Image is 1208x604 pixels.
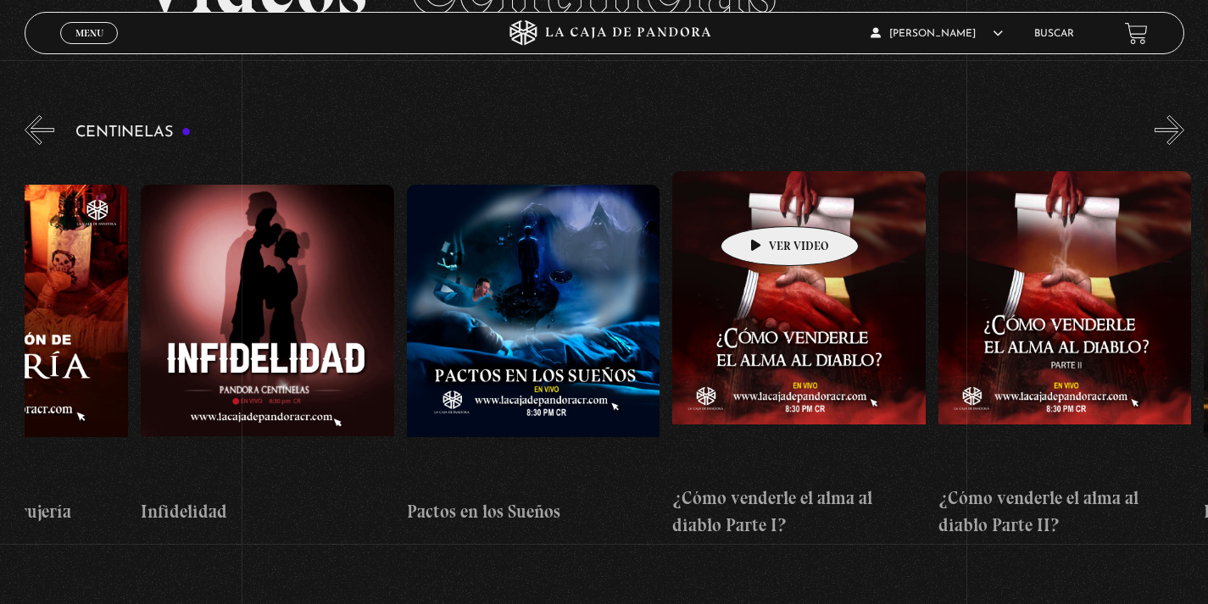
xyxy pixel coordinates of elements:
button: Next [1155,115,1184,145]
button: Previous [25,115,54,145]
a: ¿Cómo venderle el alma al diablo Parte II? [938,158,1192,551]
a: Pactos en los Sueños [407,158,660,551]
a: Buscar [1034,29,1074,39]
span: Cerrar [70,42,109,54]
h4: ¿Cómo venderle el alma al diablo Parte I? [672,485,926,538]
h4: Infidelidad [141,498,394,525]
a: View your shopping cart [1125,22,1148,45]
h4: Pactos en los Sueños [407,498,660,525]
h3: Centinelas [75,125,192,141]
h4: ¿Cómo venderle el alma al diablo Parte II? [938,485,1192,538]
span: Menu [75,28,103,38]
a: ¿Cómo venderle el alma al diablo Parte I? [672,158,926,551]
a: Infidelidad [141,158,394,551]
span: [PERSON_NAME] [871,29,1003,39]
